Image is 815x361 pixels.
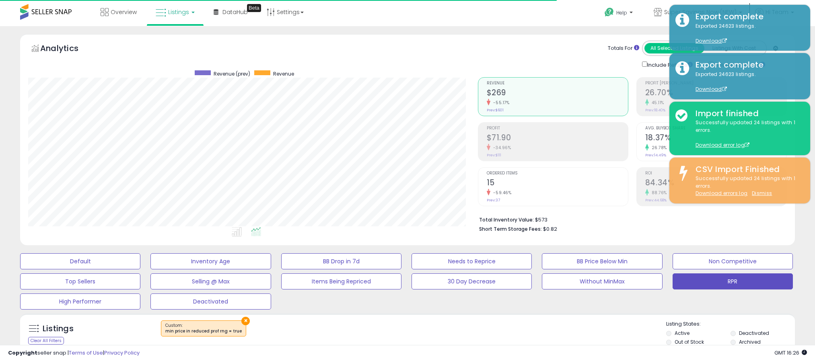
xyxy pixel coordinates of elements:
[479,216,534,223] b: Total Inventory Value:
[241,317,250,325] button: ×
[40,43,94,56] h5: Analytics
[8,349,37,357] strong: Copyright
[608,45,639,52] div: Totals For
[111,8,137,16] span: Overview
[645,153,666,158] small: Prev: 14.49%
[645,88,786,99] h2: 26.70%
[696,142,749,148] a: Download error log
[69,349,103,357] a: Terms of Use
[649,100,664,106] small: 45.11%
[542,273,662,289] button: Without MinMax
[689,11,804,23] div: Export complete
[487,88,628,99] h2: $269
[645,133,786,144] h2: 18.37%
[165,328,242,334] div: min price in reduced prof rng = true
[20,293,140,310] button: High Performer
[673,273,793,289] button: RPR
[487,153,501,158] small: Prev: $111
[150,293,271,310] button: Deactivated
[222,8,248,16] span: DataHub
[675,338,704,345] label: Out of Stock
[247,4,261,12] div: Tooltip anchor
[490,100,510,106] small: -55.17%
[645,81,786,86] span: Profit [PERSON_NAME]
[487,133,628,144] h2: $71.90
[479,214,781,224] li: $573
[666,320,795,328] p: Listing States:
[644,43,704,53] button: All Selected Listings
[689,71,804,93] div: Exported 24623 listings.
[739,338,761,345] label: Archived
[689,23,804,45] div: Exported 24623 listings.
[281,273,401,289] button: Items Being Repriced
[689,119,804,149] div: Successfully updated 24 listings with 1 errors.
[649,190,667,196] small: 88.76%
[20,253,140,269] button: Default
[281,253,401,269] button: BB Drop in 7d
[487,126,628,131] span: Profit
[636,60,702,69] div: Include Returns
[598,1,641,26] a: Help
[412,253,532,269] button: Needs to Reprice
[689,175,804,197] div: Successfully updated 24 listings with 1 errors.
[689,164,804,175] div: CSV Import Finished
[214,70,250,77] span: Revenue (prev)
[689,59,804,71] div: Export complete
[490,145,511,151] small: -34.96%
[675,330,689,336] label: Active
[487,198,500,203] small: Prev: 37
[20,273,140,289] button: Top Sellers
[645,198,667,203] small: Prev: 44.68%
[645,171,786,176] span: ROI
[104,349,140,357] a: Privacy Policy
[543,225,557,233] span: $0.82
[487,171,628,176] span: Ordered Items
[168,8,189,16] span: Listings
[490,190,512,196] small: -59.46%
[479,226,542,232] b: Short Term Storage Fees:
[664,8,737,16] span: Super Savings Now (NEW)
[8,349,140,357] div: seller snap | |
[752,190,772,197] u: Dismiss
[487,81,628,86] span: Revenue
[273,70,294,77] span: Revenue
[43,323,74,334] h5: Listings
[696,37,727,44] a: Download
[645,126,786,131] span: Avg. Buybox Share
[689,108,804,119] div: Import finished
[28,337,64,345] div: Clear All Filters
[696,86,727,92] a: Download
[150,273,271,289] button: Selling @ Max
[542,253,662,269] button: BB Price Below Min
[604,7,614,17] i: Get Help
[487,108,504,113] small: Prev: $601
[487,178,628,189] h2: 15
[150,253,271,269] button: Inventory Age
[696,190,747,197] a: Download errors log
[649,145,667,151] small: 26.78%
[645,108,665,113] small: Prev: 18.40%
[616,9,627,16] span: Help
[673,253,793,269] button: Non Competitive
[165,322,242,334] span: Custom:
[774,349,807,357] span: 2025-09-15 16:26 GMT
[412,273,532,289] button: 30 Day Decrease
[645,178,786,189] h2: 84.34%
[739,330,769,336] label: Deactivated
